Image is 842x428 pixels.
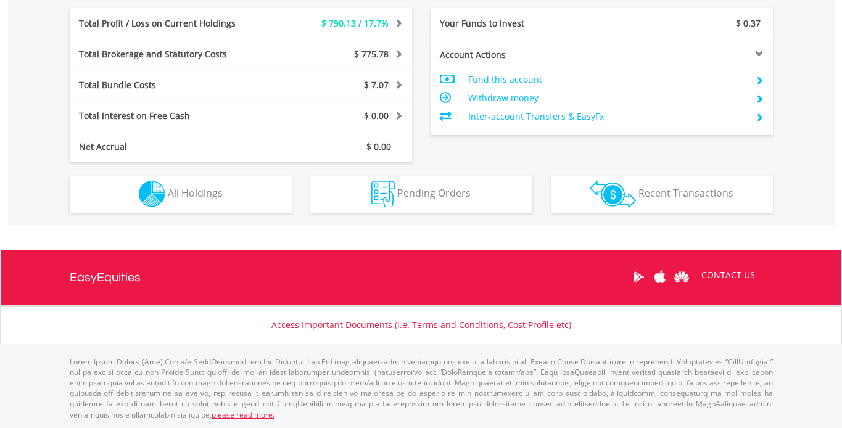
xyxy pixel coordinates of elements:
div: Total Bundle Costs [70,79,270,91]
button: Recent Transactions [551,176,773,213]
p: Lorem Ipsum Dolors (Ame) Con a/e SeddOeiusmod tem InciDiduntut Lab Etd mag aliquaen admin veniamq... [70,356,773,420]
div: Total Interest on Free Cash [70,110,270,122]
span: $ 0.00 [366,141,391,152]
span: Pending Orders [397,186,471,200]
span: $ 7.07 [364,79,389,91]
img: pending_instructions-wht.png [371,181,395,207]
span: $ 0.37 [736,17,761,29]
a: CONTACT US [693,258,764,292]
a: Access Important Documents (i.e. Terms and Conditions, Cost Profile etc) [271,319,571,331]
a: Google Play [628,258,650,296]
a: Apple [650,258,671,296]
td: Inter-account Transfers & EasyFx [468,107,745,126]
div: Account Actions [431,49,602,61]
td: Fund this account [468,70,745,89]
div: Total Brokerage and Statutory Costs [70,48,270,60]
span: All Holdings [168,186,223,200]
img: transactions-zar-wht.png [590,181,636,208]
a: Huawei [671,258,693,296]
span: $ 0.00 [364,110,389,121]
span: $ 775.78 [354,48,389,60]
td: Withdraw money [468,89,745,107]
span: $ 790.13 / 17.7% [321,17,389,29]
div: Net Accrual [70,141,270,153]
button: All Holdings [70,176,292,213]
button: Pending Orders [310,176,532,213]
a: EasyEquities [70,250,141,305]
div: Total Profit / Loss on Current Holdings [70,17,270,30]
div: Your Funds to Invest [431,17,602,30]
img: holdings-wht.png [139,181,165,207]
span: Recent Transactions [638,186,733,200]
a: please read more: [212,409,274,420]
